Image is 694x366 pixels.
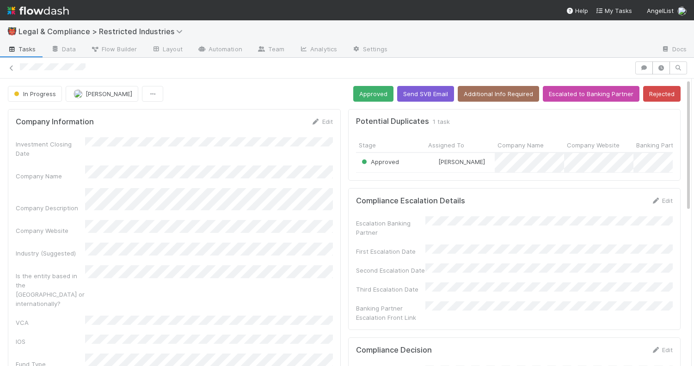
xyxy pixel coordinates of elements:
[356,346,432,355] h5: Compliance Decision
[429,157,485,166] div: [PERSON_NAME]
[356,247,425,256] div: First Escalation Date
[360,157,399,166] div: Approved
[567,140,620,150] span: Company Website
[356,285,425,294] div: Third Escalation Date
[144,43,190,57] a: Layout
[66,86,138,102] button: [PERSON_NAME]
[16,337,85,346] div: IOS
[497,140,544,150] span: Company Name
[16,117,94,127] h5: Company Information
[360,158,399,165] span: Approved
[430,158,437,165] img: avatar_c545aa83-7101-4841-8775-afeaaa9cc762.png
[566,6,588,15] div: Help
[16,171,85,181] div: Company Name
[16,318,85,327] div: VCA
[353,86,393,102] button: Approved
[7,27,17,35] span: 👹
[677,6,687,16] img: avatar_c545aa83-7101-4841-8775-afeaaa9cc762.png
[43,43,83,57] a: Data
[356,266,425,275] div: Second Escalation Date
[86,90,132,98] span: [PERSON_NAME]
[356,304,425,322] div: Banking Partner Escalation Front Link
[359,140,376,150] span: Stage
[16,140,85,158] div: Investment Closing Date
[7,3,69,18] img: logo-inverted-e16ddd16eac7371096b0.svg
[190,43,250,57] a: Automation
[651,346,673,354] a: Edit
[16,271,85,308] div: Is the entity based in the [GEOGRAPHIC_DATA] or internationally?
[7,44,36,54] span: Tasks
[651,197,673,204] a: Edit
[596,7,632,14] span: My Tasks
[16,249,85,258] div: Industry (Suggested)
[654,43,694,57] a: Docs
[428,140,464,150] span: Assigned To
[356,219,425,237] div: Escalation Banking Partner
[311,118,333,125] a: Edit
[8,86,62,102] button: In Progress
[292,43,344,57] a: Analytics
[18,27,187,36] span: Legal & Compliance > Restricted Industries
[344,43,395,57] a: Settings
[397,86,454,102] button: Send SVB Email
[356,196,465,206] h5: Compliance Escalation Details
[543,86,639,102] button: Escalated to Banking Partner
[250,43,292,57] a: Team
[91,44,137,54] span: Flow Builder
[643,86,681,102] button: Rejected
[74,89,83,98] img: avatar_c545aa83-7101-4841-8775-afeaaa9cc762.png
[596,6,632,15] a: My Tasks
[16,203,85,213] div: Company Description
[83,43,144,57] a: Flow Builder
[16,226,85,235] div: Company Website
[458,86,539,102] button: Additional Info Required
[12,90,56,98] span: In Progress
[438,158,485,165] span: [PERSON_NAME]
[356,117,429,126] h5: Potential Duplicates
[647,7,674,14] span: AngelList
[433,117,450,126] span: 1 task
